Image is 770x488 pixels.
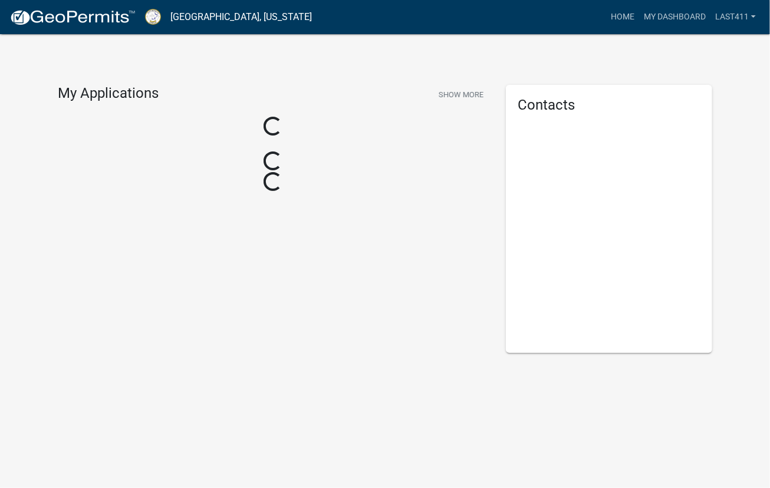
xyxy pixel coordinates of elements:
[639,6,710,28] a: My Dashboard
[710,6,761,28] a: Last411
[606,6,639,28] a: Home
[170,7,312,27] a: [GEOGRAPHIC_DATA], [US_STATE]
[434,85,488,104] button: Show More
[145,9,161,25] img: Putnam County, Georgia
[58,85,159,103] h4: My Applications
[518,97,700,114] h5: Contacts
